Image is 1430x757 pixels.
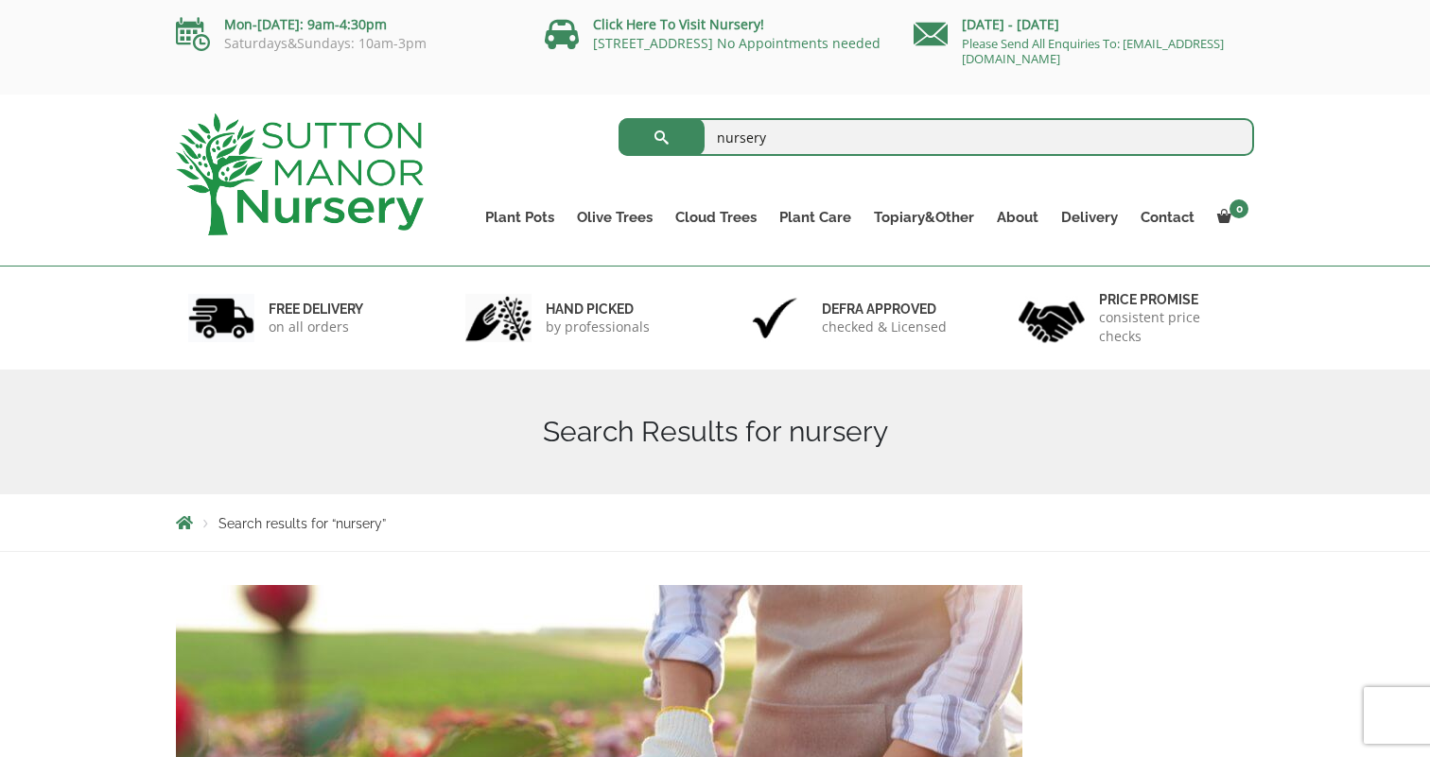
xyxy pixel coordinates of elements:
[218,516,386,531] span: Search results for “nursery”
[1099,308,1243,346] p: consistent price checks
[188,294,254,342] img: 1.jpg
[269,318,363,336] p: on all orders
[465,294,532,342] img: 2.jpg
[176,13,516,36] p: Mon-[DATE]: 9am-4:30pm
[546,318,650,336] p: by professionals
[593,34,881,52] a: [STREET_ADDRESS] No Appointments needed
[1206,204,1254,231] a: 0
[1229,199,1248,218] span: 0
[1099,291,1243,308] h6: Price promise
[768,204,863,231] a: Plant Care
[1050,204,1129,231] a: Delivery
[822,301,947,318] h6: Defra approved
[664,204,768,231] a: Cloud Trees
[914,13,1254,36] p: [DATE] - [DATE]
[474,204,566,231] a: Plant Pots
[269,301,363,318] h6: FREE DELIVERY
[962,35,1224,67] a: Please Send All Enquiries To: [EMAIL_ADDRESS][DOMAIN_NAME]
[176,415,1254,449] h1: Search Results for nursery
[822,318,947,336] p: checked & Licensed
[566,204,664,231] a: Olive Trees
[546,301,650,318] h6: hand picked
[985,204,1050,231] a: About
[1019,289,1085,347] img: 4.jpg
[176,36,516,51] p: Saturdays&Sundays: 10am-3pm
[1129,204,1206,231] a: Contact
[741,294,808,342] img: 3.jpg
[176,113,424,235] img: logo
[863,204,985,231] a: Topiary&Other
[593,15,764,33] a: Click Here To Visit Nursery!
[619,118,1255,156] input: Search...
[176,515,1254,530] nav: Breadcrumbs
